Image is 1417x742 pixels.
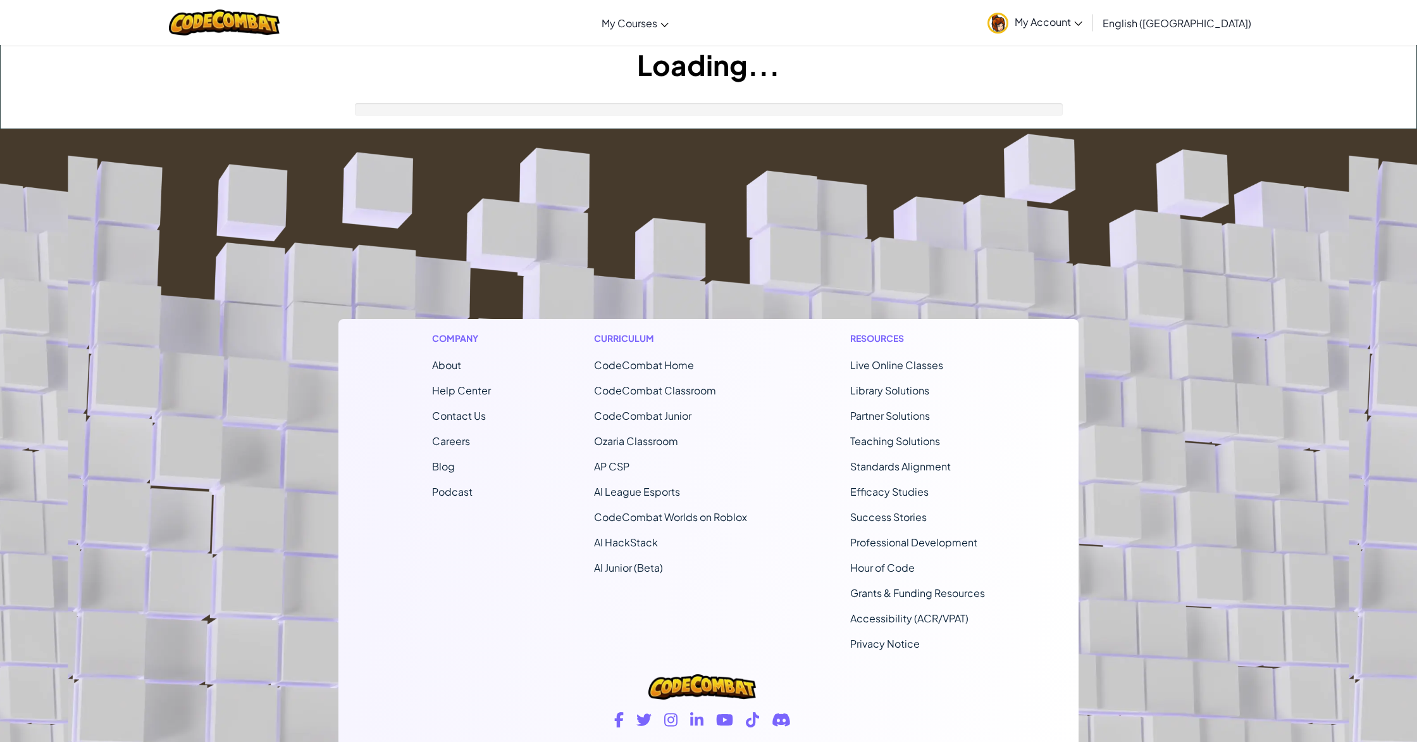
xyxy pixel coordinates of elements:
a: About [432,358,461,372]
span: My Account [1015,15,1082,28]
a: CodeCombat Worlds on Roblox [594,510,747,524]
a: Blog [432,460,455,473]
a: Hour of Code [850,561,915,574]
span: Contact Us [432,409,486,422]
a: Professional Development [850,536,977,549]
span: English ([GEOGRAPHIC_DATA]) [1103,16,1251,30]
a: CodeCombat Classroom [594,384,716,397]
img: CodeCombat logo [169,9,280,35]
img: CodeCombat logo [648,674,756,700]
a: English ([GEOGRAPHIC_DATA]) [1096,6,1258,40]
a: Podcast [432,485,473,498]
a: Efficacy Studies [850,485,929,498]
a: AP CSP [594,460,629,473]
h1: Curriculum [594,332,747,345]
a: Careers [432,434,470,448]
h1: Loading... [1,45,1416,84]
a: CodeCombat Junior [594,409,691,422]
img: avatar [987,13,1008,34]
span: CodeCombat Home [594,358,694,372]
a: Accessibility (ACR/VPAT) [850,612,968,625]
a: AI Junior (Beta) [594,561,663,574]
h1: Resources [850,332,985,345]
a: Ozaria Classroom [594,434,678,448]
span: My Courses [602,16,657,30]
a: Privacy Notice [850,637,920,650]
a: Live Online Classes [850,358,943,372]
a: My Courses [595,6,675,40]
a: My Account [981,3,1089,42]
a: Teaching Solutions [850,434,940,448]
a: Standards Alignment [850,460,951,473]
a: AI HackStack [594,536,658,549]
a: Help Center [432,384,491,397]
a: Success Stories [850,510,927,524]
a: Partner Solutions [850,409,930,422]
a: Grants & Funding Resources [850,586,985,600]
a: AI League Esports [594,485,680,498]
h1: Company [432,332,491,345]
a: Library Solutions [850,384,929,397]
